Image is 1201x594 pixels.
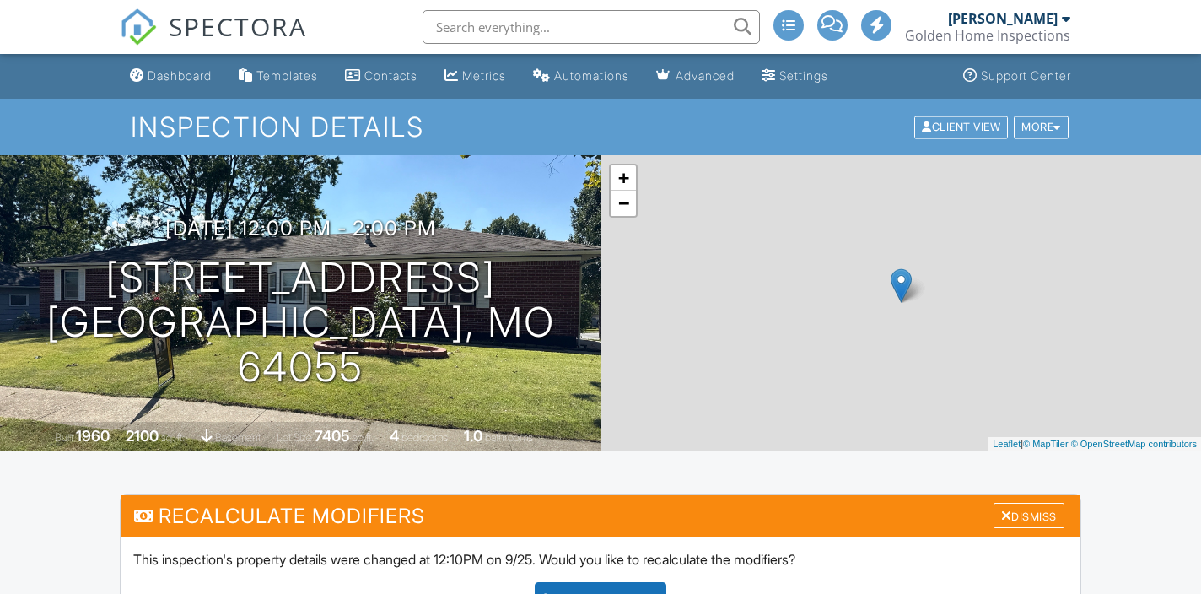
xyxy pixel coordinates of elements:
span: bathrooms [485,431,533,444]
a: Templates [232,61,325,92]
h1: Inspection Details [131,112,1070,142]
div: Client View [914,116,1008,138]
a: Support Center [956,61,1078,92]
div: Templates [256,68,318,83]
div: More [1014,116,1069,138]
div: Advanced [676,68,735,83]
div: 4 [390,427,399,445]
div: Support Center [981,68,1071,83]
a: Zoom out [611,191,636,216]
a: Zoom in [611,165,636,191]
h3: Recalculate Modifiers [121,495,1080,537]
div: Metrics [462,68,506,83]
a: Automations (Advanced) [526,61,636,92]
input: Search everything... [423,10,760,44]
span: Built [55,431,73,444]
h3: [DATE] 12:00 pm - 2:00 pm [165,217,436,240]
a: Dashboard [123,61,218,92]
div: Settings [779,68,828,83]
a: SPECTORA [120,23,307,58]
span: Lot Size [277,431,312,444]
div: [PERSON_NAME] [948,10,1058,27]
div: | [988,437,1201,451]
div: Automations [554,68,629,83]
div: Dashboard [148,68,212,83]
div: 7405 [315,427,350,445]
span: bedrooms [401,431,448,444]
a: Contacts [338,61,424,92]
div: 1960 [76,427,110,445]
img: The Best Home Inspection Software - Spectora [120,8,157,46]
div: 2100 [126,427,159,445]
span: basement [215,431,261,444]
a: Client View [913,120,1012,132]
span: SPECTORA [169,8,307,44]
a: © MapTiler [1023,439,1069,449]
div: 1.0 [464,427,482,445]
h1: [STREET_ADDRESS] [GEOGRAPHIC_DATA], MO 64055 [27,256,574,389]
a: Advanced [649,61,741,92]
span: sq.ft. [353,431,374,444]
div: Contacts [364,68,417,83]
a: © OpenStreetMap contributors [1071,439,1197,449]
div: Dismiss [994,503,1064,529]
a: Metrics [438,61,513,92]
div: Golden Home Inspections [905,27,1070,44]
a: Settings [755,61,835,92]
span: sq. ft. [161,431,185,444]
a: Leaflet [993,439,1021,449]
